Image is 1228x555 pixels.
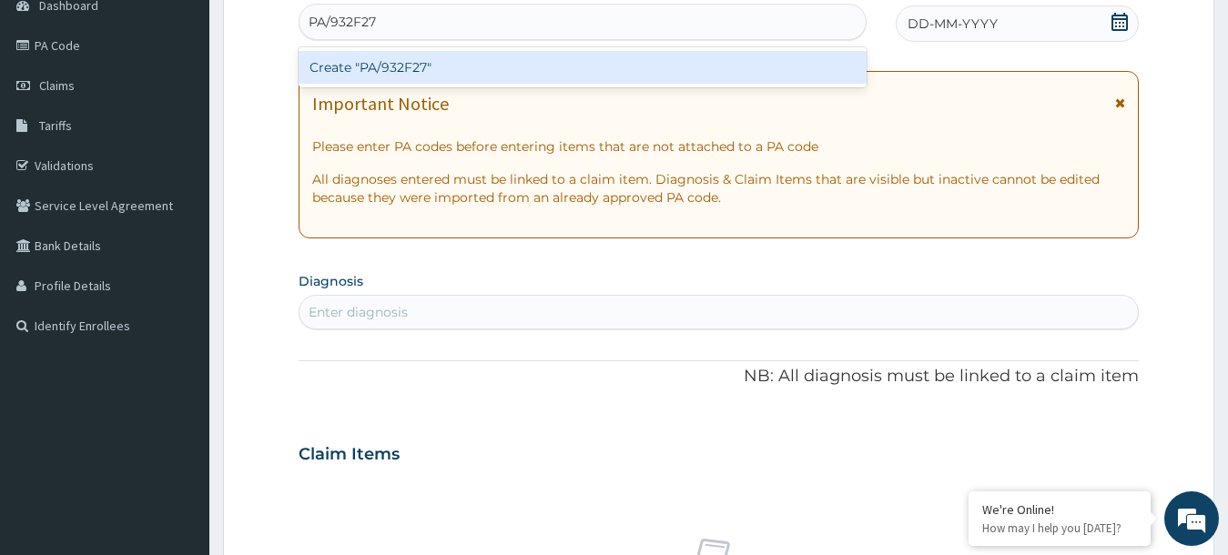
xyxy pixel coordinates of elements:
div: Enter diagnosis [309,303,408,321]
span: We're online! [106,164,251,348]
h3: Claim Items [299,445,400,465]
p: How may I help you today? [982,520,1137,536]
div: We're Online! [982,501,1137,518]
span: Tariffs [39,117,72,134]
div: Minimize live chat window [299,9,342,53]
h1: Important Notice [312,94,449,114]
span: Claims [39,77,75,94]
div: Chat with us now [95,102,306,126]
label: Diagnosis [299,272,363,290]
img: d_794563401_company_1708531726252_794563401 [34,91,74,136]
p: All diagnoses entered must be linked to a claim item. Diagnosis & Claim Items that are visible bu... [312,170,1126,207]
div: Create "PA/932F27" [299,51,867,84]
p: Please enter PA codes before entering items that are not attached to a PA code [312,137,1126,156]
span: DD-MM-YYYY [908,15,998,33]
textarea: Type your message and hit 'Enter' [9,366,347,429]
p: NB: All diagnosis must be linked to a claim item [299,365,1140,388]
